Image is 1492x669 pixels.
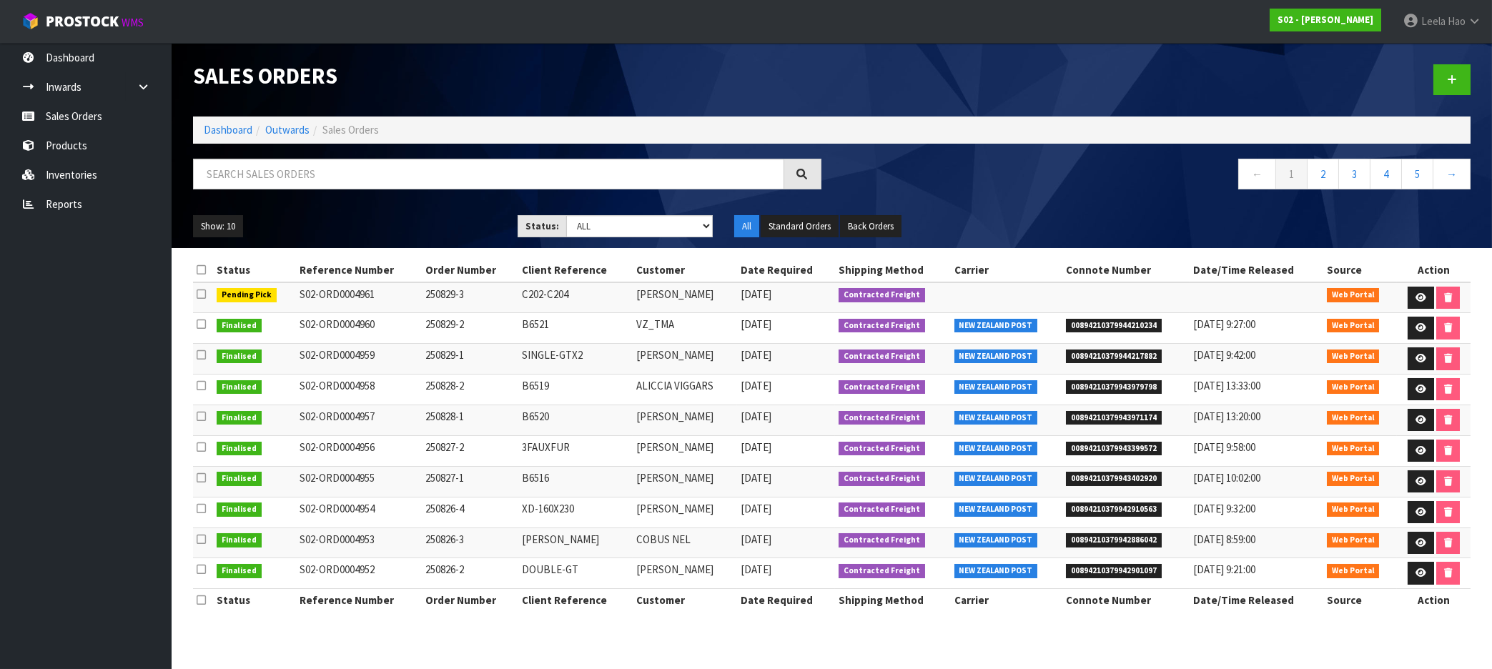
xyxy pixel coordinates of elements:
span: Finalised [217,380,262,395]
span: [DATE] [741,410,771,423]
a: 3 [1338,159,1370,189]
span: Leela [1421,14,1446,28]
td: 250829-2 [422,313,518,344]
span: [DATE] [741,317,771,331]
span: Contracted Freight [839,288,925,302]
th: Date/Time Released [1190,259,1323,282]
th: Reference Number [296,589,422,612]
td: S02-ORD0004957 [296,405,422,435]
span: 00894210379943399572 [1066,442,1162,456]
span: NEW ZEALAND POST [954,380,1038,395]
strong: Status: [525,220,559,232]
span: Web Portal [1327,564,1380,578]
a: 1 [1275,159,1308,189]
th: Action [1397,259,1471,282]
span: Contracted Freight [839,380,925,395]
span: Contracted Freight [839,350,925,364]
span: Web Portal [1327,502,1380,517]
span: Finalised [217,533,262,547]
input: Search sales orders [193,159,784,189]
span: [DATE] 8:59:00 [1193,532,1255,546]
td: 250829-1 [422,344,518,375]
span: [DATE] 9:42:00 [1193,348,1255,362]
span: Finalised [217,472,262,486]
td: 250827-1 [422,466,518,497]
span: NEW ZEALAND POST [954,533,1038,547]
th: Connote Number [1062,589,1190,612]
td: [PERSON_NAME] [633,466,737,497]
span: [DATE] 10:02:00 [1193,471,1260,485]
span: [DATE] 9:58:00 [1193,440,1255,454]
td: [PERSON_NAME] [633,405,737,435]
span: NEW ZEALAND POST [954,472,1038,486]
span: Contracted Freight [839,319,925,333]
span: 00894210379944217882 [1066,350,1162,364]
span: Web Portal [1327,411,1380,425]
span: Hao [1448,14,1466,28]
span: Web Portal [1327,442,1380,456]
td: DOUBLE-GT [518,558,633,589]
a: 2 [1307,159,1339,189]
td: [PERSON_NAME] [633,558,737,589]
th: Order Number [422,259,518,282]
td: ALICCIA VIGGARS [633,374,737,405]
span: Finalised [217,564,262,578]
th: Date Required [737,259,835,282]
th: Order Number [422,589,518,612]
span: [DATE] [741,563,771,576]
small: WMS [122,16,144,29]
span: NEW ZEALAND POST [954,411,1038,425]
td: XD-160X230 [518,497,633,527]
td: 250828-1 [422,405,518,435]
span: Finalised [217,319,262,333]
span: NEW ZEALAND POST [954,442,1038,456]
span: [DATE] 9:32:00 [1193,502,1255,515]
span: Contracted Freight [839,411,925,425]
td: S02-ORD0004959 [296,344,422,375]
span: ProStock [46,12,119,31]
td: B6521 [518,313,633,344]
a: Dashboard [204,123,252,137]
span: Contracted Freight [839,442,925,456]
span: [DATE] [741,532,771,546]
span: [DATE] [741,348,771,362]
span: 00894210379944210234 [1066,319,1162,333]
span: NEW ZEALAND POST [954,564,1038,578]
span: Contracted Freight [839,533,925,547]
td: S02-ORD0004960 [296,313,422,344]
a: Outwards [265,123,310,137]
button: Standard Orders [761,215,839,238]
th: Connote Number [1062,259,1190,282]
th: Status [213,259,296,282]
span: [DATE] [741,440,771,454]
span: 00894210379943402920 [1066,472,1162,486]
td: S02-ORD0004954 [296,497,422,527]
th: Customer [633,259,737,282]
td: 250826-3 [422,527,518,558]
td: SINGLE-GTX2 [518,344,633,375]
td: [PERSON_NAME] [633,282,737,313]
td: S02-ORD0004955 [296,466,422,497]
span: 00894210379942910563 [1066,502,1162,517]
span: [DATE] 13:20:00 [1193,410,1260,423]
th: Action [1397,589,1471,612]
td: S02-ORD0004956 [296,435,422,466]
td: B6516 [518,466,633,497]
span: Web Portal [1327,350,1380,364]
th: Client Reference [518,589,633,612]
th: Carrier [951,259,1063,282]
td: VZ_TMA [633,313,737,344]
span: Web Portal [1327,380,1380,395]
span: NEW ZEALAND POST [954,350,1038,364]
td: [PERSON_NAME] [633,344,737,375]
button: Back Orders [840,215,901,238]
th: Source [1323,259,1397,282]
th: Customer [633,589,737,612]
nav: Page navigation [843,159,1471,194]
a: 5 [1401,159,1433,189]
td: [PERSON_NAME] [633,497,737,527]
button: All [734,215,759,238]
td: 250828-2 [422,374,518,405]
span: Web Portal [1327,319,1380,333]
span: 00894210379943971174 [1066,411,1162,425]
